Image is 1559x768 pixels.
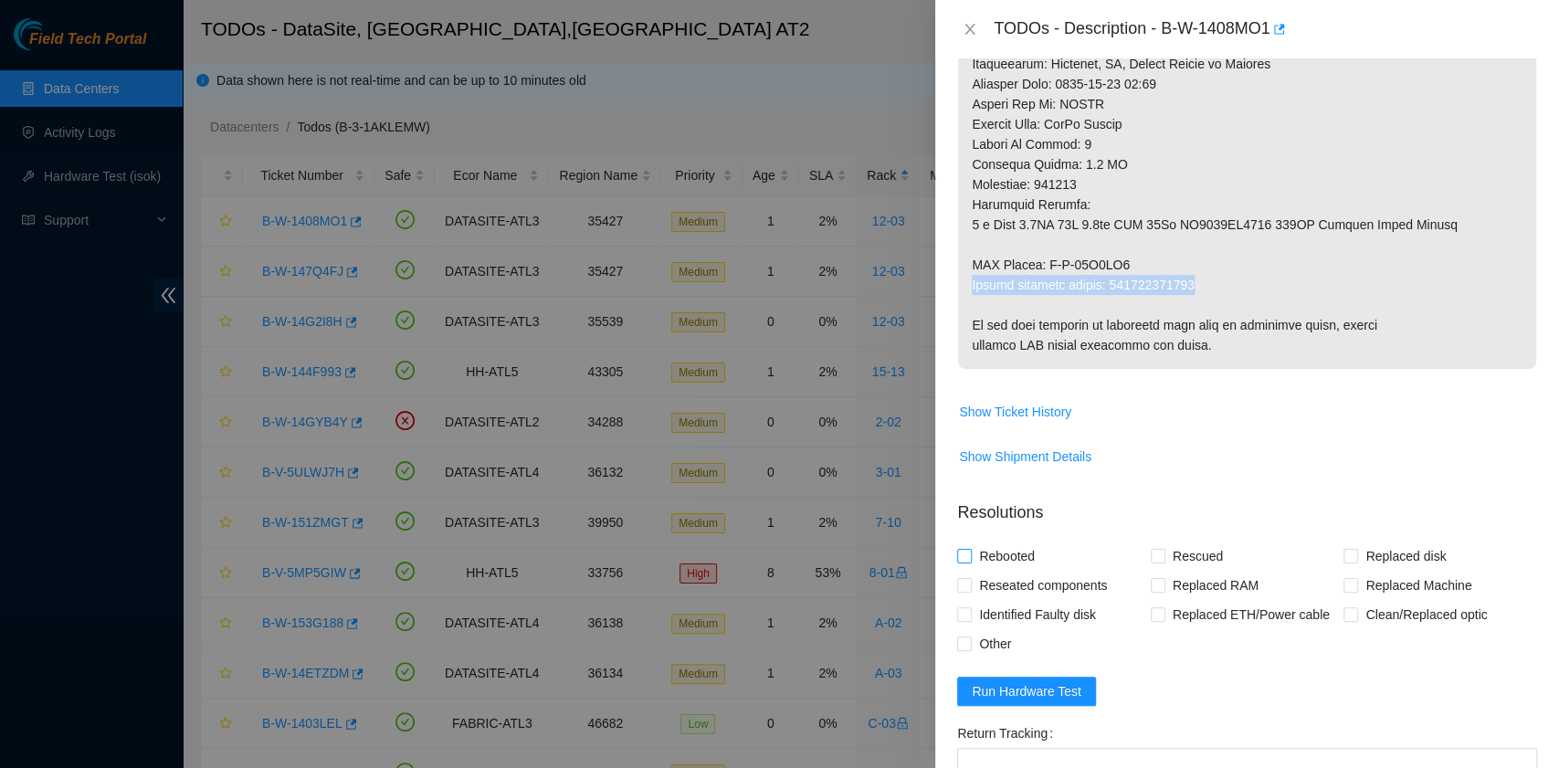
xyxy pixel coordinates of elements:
[958,442,1092,471] button: Show Shipment Details
[972,629,1018,658] span: Other
[994,15,1537,44] div: TODOs - Description - B-W-1408MO1
[1358,542,1453,571] span: Replaced disk
[1165,571,1266,600] span: Replaced RAM
[972,542,1042,571] span: Rebooted
[963,22,977,37] span: close
[957,677,1096,706] button: Run Hardware Test
[972,681,1081,701] span: Run Hardware Test
[1165,542,1230,571] span: Rescued
[957,486,1537,525] p: Resolutions
[957,719,1060,748] label: Return Tracking
[1358,600,1494,629] span: Clean/Replaced optic
[972,600,1103,629] span: Identified Faulty disk
[1165,600,1337,629] span: Replaced ETH/Power cable
[959,447,1091,467] span: Show Shipment Details
[959,402,1071,422] span: Show Ticket History
[1358,571,1479,600] span: Replaced Machine
[972,571,1114,600] span: Reseated components
[957,21,983,38] button: Close
[958,397,1072,426] button: Show Ticket History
